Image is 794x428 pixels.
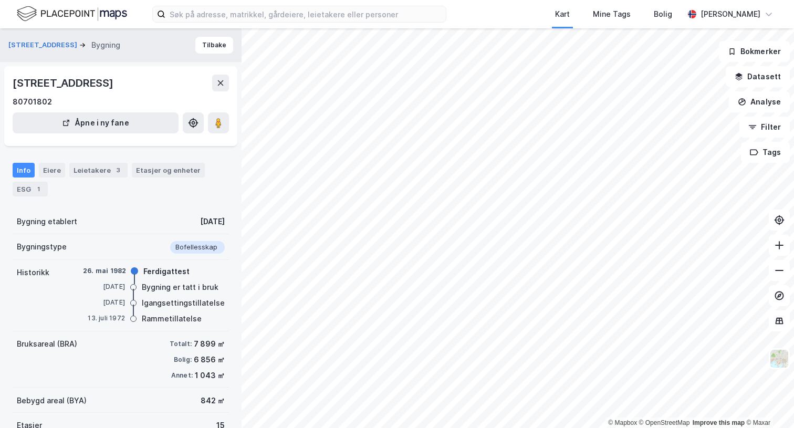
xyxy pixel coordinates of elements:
a: Mapbox [608,419,637,426]
button: Analyse [729,91,790,112]
button: Bokmerker [719,41,790,62]
div: 1 043 ㎡ [195,369,225,382]
div: Bygning etablert [17,215,77,228]
a: OpenStreetMap [639,419,690,426]
div: 6 856 ㎡ [194,353,225,366]
div: ESG [13,182,48,196]
button: Tags [741,142,790,163]
div: 26. mai 1982 [83,266,126,276]
iframe: Chat Widget [741,378,794,428]
div: Eiere [39,163,65,178]
div: [DATE] [83,282,125,291]
div: Leietakere [69,163,128,178]
div: Bygning [91,39,120,51]
div: Igangsettingstillatelse [142,297,225,309]
div: Bolig: [174,356,192,364]
button: Filter [739,117,790,138]
div: 842 ㎡ [201,394,225,407]
button: Datasett [726,66,790,87]
img: logo.f888ab2527a4732fd821a326f86c7f29.svg [17,5,127,23]
button: [STREET_ADDRESS] [8,40,79,50]
div: [DATE] [200,215,225,228]
div: Mine Tags [593,8,631,20]
div: Kart [555,8,570,20]
div: Bebygd areal (BYA) [17,394,87,407]
a: Improve this map [693,419,745,426]
div: Bolig [654,8,672,20]
div: 3 [113,165,123,175]
div: 13. juli 1972 [83,314,125,323]
div: [PERSON_NAME] [701,8,760,20]
div: 1 [33,184,44,194]
img: Z [769,349,789,369]
div: Totalt: [170,340,192,348]
div: Rammetillatelse [142,312,202,325]
button: Tilbake [195,37,233,54]
div: Bruksareal (BRA) [17,338,77,350]
div: Ferdigattest [143,265,190,278]
div: Info [13,163,35,178]
div: [STREET_ADDRESS] [13,75,116,91]
div: Bygning er tatt i bruk [142,281,218,294]
div: Annet: [171,371,193,380]
div: 80701802 [13,96,52,108]
div: Historikk [17,266,49,279]
input: Søk på adresse, matrikkel, gårdeiere, leietakere eller personer [165,6,446,22]
div: 7 899 ㎡ [194,338,225,350]
div: Etasjer og enheter [136,165,201,175]
button: Åpne i ny fane [13,112,179,133]
div: Bygningstype [17,241,67,253]
div: [DATE] [83,298,125,307]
